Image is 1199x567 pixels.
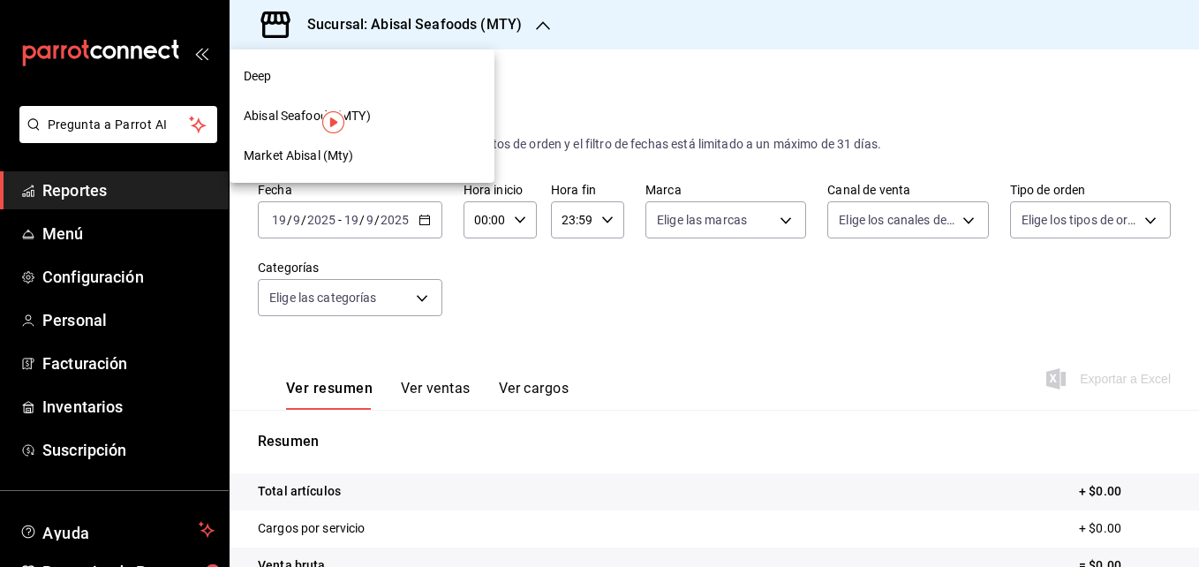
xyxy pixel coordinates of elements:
div: Abisal Seafoods (MTY) [230,96,494,136]
span: Abisal Seafoods (MTY) [244,107,371,125]
div: Deep [230,57,494,96]
img: Tooltip marker [322,111,344,133]
span: Market Abisal (Mty) [244,147,354,165]
span: Deep [244,67,272,86]
div: Market Abisal (Mty) [230,136,494,176]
